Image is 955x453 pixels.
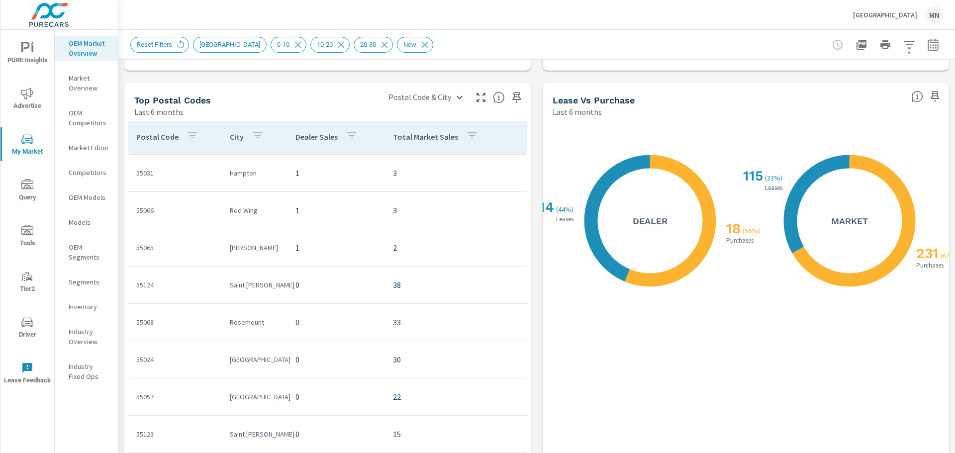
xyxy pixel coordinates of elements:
[853,10,917,19] p: [GEOGRAPHIC_DATA]
[230,205,280,215] p: Red Wing
[230,392,280,402] p: [GEOGRAPHIC_DATA]
[55,140,118,155] div: Market Editor
[131,41,178,48] span: Reset Filters
[136,168,214,178] p: 55031
[0,30,54,396] div: nav menu
[393,316,498,328] p: 33
[741,168,763,184] h2: 115
[393,204,498,216] p: 3
[554,216,575,222] p: Leases
[899,35,919,55] button: Apply Filters
[927,89,943,104] span: Save this to your personalized report
[69,362,110,381] p: Industry Fixed Ops
[393,242,498,254] p: 2
[69,242,110,262] p: OEM Segments
[136,429,214,439] p: 55123
[69,327,110,347] p: Industry Overview
[393,132,458,142] p: Total Market Sales
[230,317,280,327] p: Rosemount
[230,243,280,253] p: [PERSON_NAME]
[553,106,602,118] p: Last 6 months
[875,35,895,55] button: Print Report
[271,41,295,48] span: 0-10
[3,316,51,341] span: Driver
[55,215,118,230] div: Models
[493,91,505,103] span: Top Postal Codes shows you how you rank, in terms of sales, to other dealerships in your market. ...
[311,41,339,48] span: 10-20
[230,355,280,364] p: [GEOGRAPHIC_DATA]
[55,240,118,265] div: OEM Segments
[69,73,110,93] p: Market Overview
[556,205,575,214] p: ( 44% )
[852,35,871,55] button: "Export Report to PDF"
[914,262,946,269] p: Purchases
[295,354,377,365] p: 0
[553,95,635,105] h5: Lease vs Purchase
[295,242,377,254] p: 1
[136,392,214,402] p: 55057
[537,199,554,215] h2: 14
[69,302,110,312] p: Inventory
[354,37,393,53] div: 20-30
[295,132,338,142] p: Dealer Sales
[55,324,118,349] div: Industry Overview
[724,237,756,244] p: Purchases
[473,90,489,105] button: Make Fullscreen
[3,42,51,66] span: PURE Insights
[193,41,266,48] span: [GEOGRAPHIC_DATA]
[724,220,741,237] h2: 18
[134,95,211,105] h5: Top Postal Codes
[3,362,51,386] span: Leave Feedback
[295,167,377,179] p: 1
[69,277,110,287] p: Segments
[763,184,784,191] p: Leases
[295,428,377,440] p: 0
[55,299,118,314] div: Inventory
[509,90,525,105] span: Save this to your personalized report
[743,226,762,235] p: ( 56% )
[55,71,118,95] div: Market Overview
[69,108,110,128] p: OEM Competitors
[765,174,784,182] p: ( 33% )
[393,279,498,291] p: 38
[136,205,214,215] p: 55066
[382,89,469,106] div: Postal Code & City
[295,204,377,216] p: 1
[911,91,923,102] span: Understand how shoppers are deciding to purchase vehicles. Sales data is based off market registr...
[136,243,214,253] p: 55065
[393,428,498,440] p: 15
[354,41,382,48] span: 20-30
[914,245,939,262] h2: 231
[925,6,943,24] div: MN
[3,179,51,203] span: Query
[55,36,118,61] div: OEM Market Overview
[230,429,280,439] p: Saint [PERSON_NAME]
[397,41,422,48] span: New
[134,106,184,118] p: Last 6 months
[55,105,118,130] div: OEM Competitors
[831,215,868,227] h5: Market
[271,37,306,53] div: 0-10
[3,271,51,295] span: Tier2
[295,279,377,291] p: 0
[55,165,118,180] div: Competitors
[3,133,51,158] span: My Market
[295,316,377,328] p: 0
[55,274,118,289] div: Segments
[393,167,498,179] p: 3
[69,38,110,58] p: OEM Market Overview
[633,215,668,227] h5: Dealer
[136,132,179,142] p: Postal Code
[3,225,51,249] span: Tools
[393,391,498,403] p: 22
[69,217,110,227] p: Models
[136,280,214,290] p: 55124
[55,359,118,384] div: Industry Fixed Ops
[295,391,377,403] p: 0
[69,192,110,202] p: OEM Models
[310,37,350,53] div: 10-20
[136,317,214,327] p: 55068
[230,168,280,178] p: Hampton
[393,354,498,365] p: 30
[130,37,189,53] div: Reset Filters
